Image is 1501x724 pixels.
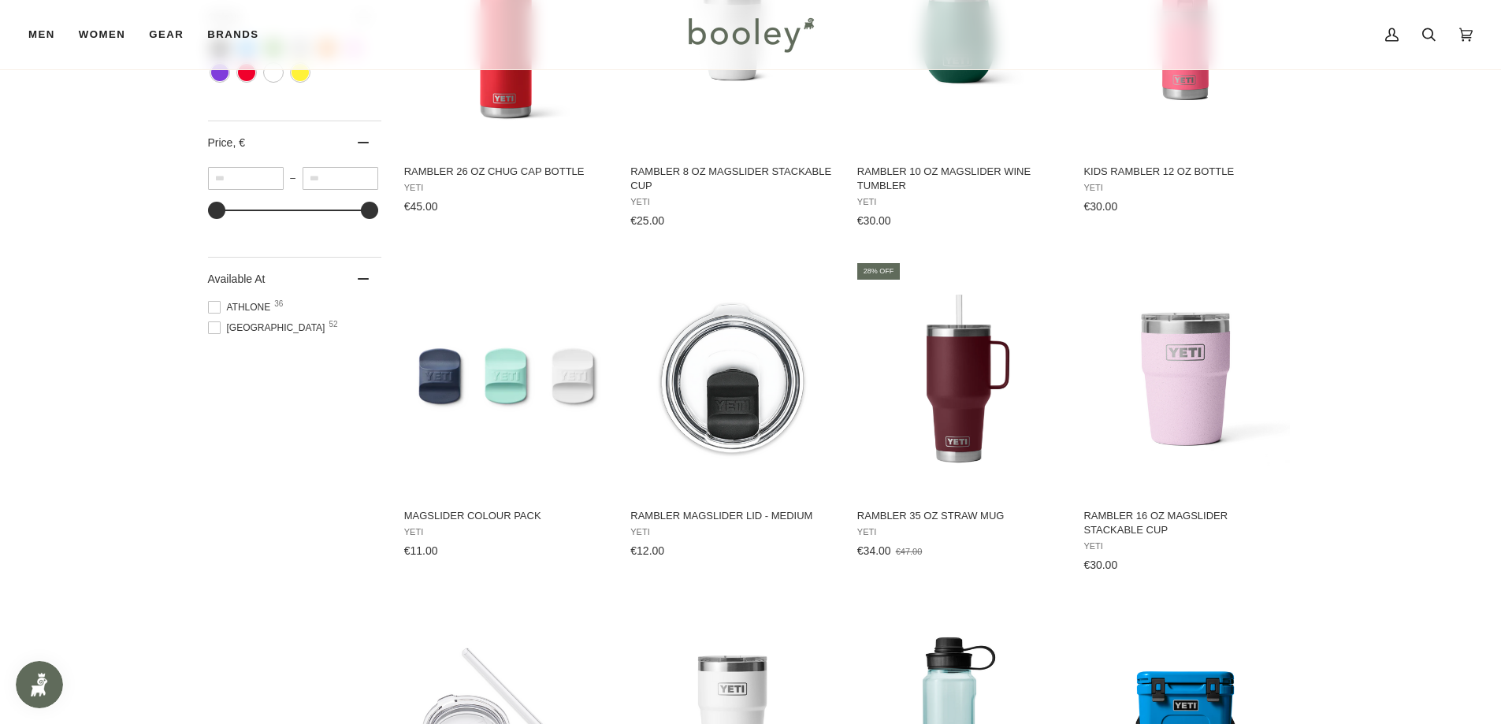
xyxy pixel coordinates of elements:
img: Booley [682,12,819,58]
span: 36 [274,300,283,308]
input: Maximum value [303,167,378,190]
span: Colour: Yellow [292,64,309,81]
span: Men [28,27,55,43]
span: YETI [630,197,834,207]
span: €25.00 [630,214,664,227]
span: Rambler Magslider Lid - Medium [630,509,834,523]
a: Rambler 35 oz Straw Mug [855,261,1064,563]
span: YETI [857,197,1061,207]
span: 52 [329,321,337,329]
span: YETI [1083,541,1287,551]
span: Women [79,27,125,43]
span: Rambler 8 oz MagSlider Stackable Cup [630,165,834,193]
span: Kids Rambler 12 oz Bottle [1083,165,1287,179]
span: MagSlider Colour Pack [404,509,608,523]
span: €12.00 [630,544,664,557]
img: Yeti Rambler 35 oz Straw Mug Wild Vine Red - Booley Galway [855,274,1064,483]
span: Gear [149,27,184,43]
span: YETI [404,183,608,193]
span: €30.00 [1083,200,1117,213]
span: €30.00 [857,214,891,227]
span: Colour: Purple [211,64,228,81]
span: YETI [857,527,1061,537]
div: 28% off [857,263,901,280]
span: €45.00 [404,200,438,213]
a: MagSlider Colour Pack [402,261,611,563]
a: Rambler Magslider Lid - Medium [628,261,837,563]
span: Rambler 35 oz Straw Mug [857,509,1061,523]
span: Brands [207,27,258,43]
a: Rambler 16 oz MagSlider Stackable Cup [1081,261,1290,577]
span: Price [208,136,245,149]
span: Athlone [208,300,276,314]
span: Available At [208,273,266,285]
img: Yeti MagSlider Colour Pack - Booley Galway [402,274,611,483]
span: [GEOGRAPHIC_DATA] [208,321,330,335]
img: Yeti Rambler 16 oz MagSlider Stackable Cup Cherry Blossom - Booley Galway [1081,274,1290,483]
span: €11.00 [404,544,438,557]
span: Rambler 16 oz MagSlider Stackable Cup [1083,509,1287,537]
span: , € [232,136,245,149]
span: Rambler 10 oz MagSlider Wine Tumbler [857,165,1061,193]
span: Colour: White [265,64,282,81]
span: Rambler 26 oz Chug Cap Bottle [404,165,608,179]
img: Yeti Rambler Magslider Lid - Medium - Booley Galway [628,274,837,483]
span: – [284,173,303,184]
iframe: Button to open loyalty program pop-up [16,661,63,708]
span: YETI [404,527,608,537]
span: €47.00 [896,547,923,556]
span: Colour: Red [238,64,255,81]
span: YETI [1083,183,1287,193]
span: €34.00 [857,544,891,557]
span: YETI [630,527,834,537]
input: Minimum value [208,167,284,190]
span: €30.00 [1083,559,1117,571]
